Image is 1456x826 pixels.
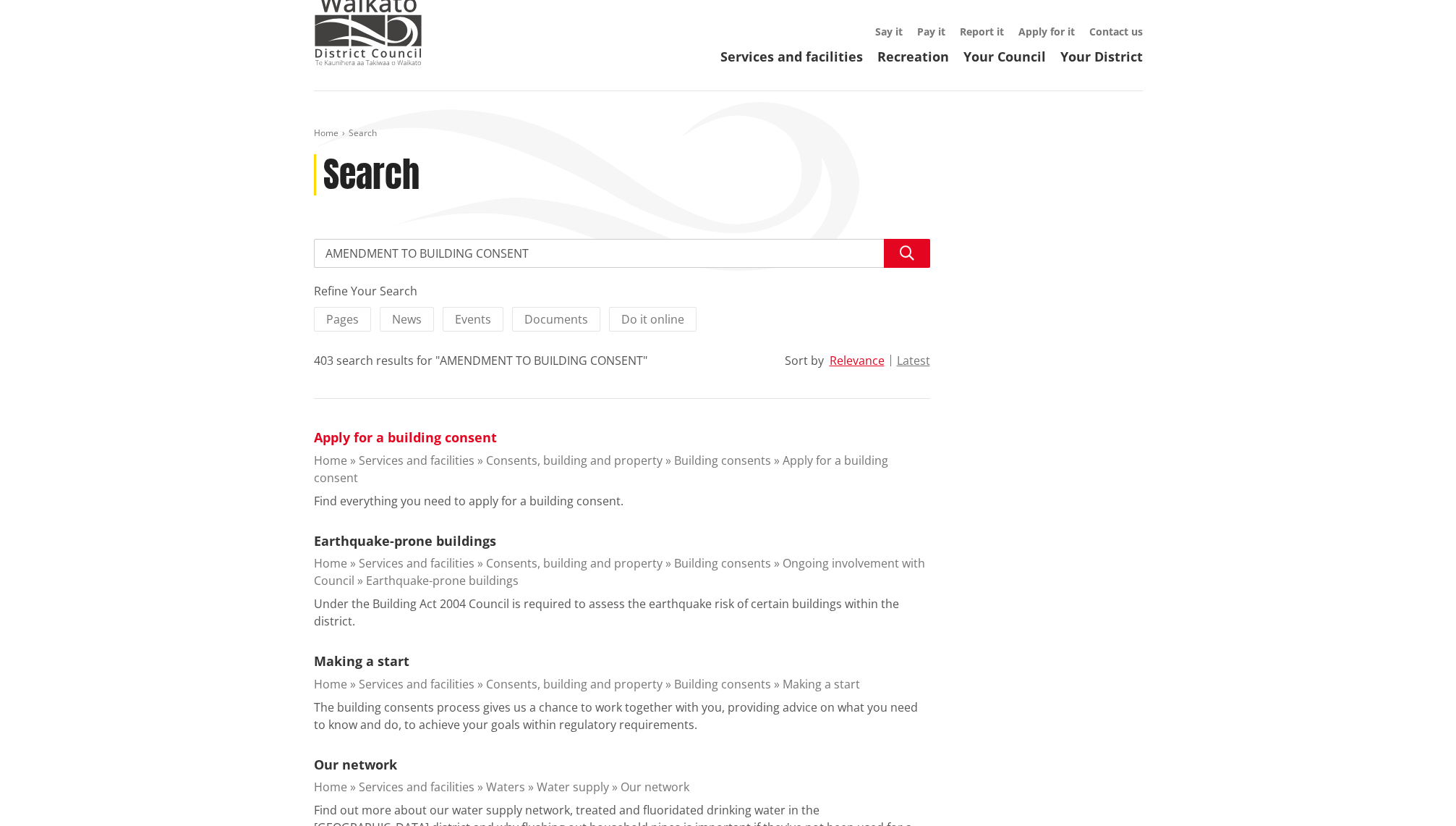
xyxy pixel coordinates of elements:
[877,48,949,65] a: Recreation
[359,452,474,468] a: Services and facilities
[486,452,663,468] a: Consents, building and property
[349,127,377,139] span: Search
[783,676,860,692] a: Making a start
[621,779,689,795] a: Our network
[314,756,397,773] a: Our network
[1089,25,1143,38] a: Contact us
[537,779,609,795] a: Water supply
[674,676,771,692] a: Building consents
[1060,48,1143,65] a: Your District
[326,311,359,327] span: Pages
[314,352,647,369] div: 403 search results for "AMENDMENT TO BUILDING CONSENT"
[314,127,339,139] a: Home
[314,452,888,486] a: Apply for a building consent
[359,779,474,795] a: Services and facilities
[1018,25,1075,38] a: Apply for it
[486,676,663,692] a: Consents, building and property
[314,699,930,733] p: The building consents process gives us a chance to work together with you, providing advice on wh...
[314,452,347,468] a: Home
[486,555,663,571] a: Consents, building and property
[314,127,1143,140] nav: breadcrumb
[314,492,623,510] p: Find everything you need to apply for a building consent.
[314,555,347,571] a: Home
[314,429,497,446] a: Apply for a building consent
[314,282,930,300] div: Refine Your Search
[314,676,347,692] a: Home
[830,354,885,367] button: Relevance
[875,25,903,38] a: Say it
[314,532,496,549] a: Earthquake-prone buildings
[524,311,588,327] span: Documents
[1389,765,1442,817] iframe: Messenger Launcher
[314,652,409,670] a: Making a start
[314,779,347,795] a: Home
[674,452,771,468] a: Building consents
[359,555,474,571] a: Services and facilities
[960,25,1004,38] a: Report it
[917,25,945,38] a: Pay it
[674,555,771,571] a: Building consents
[897,354,930,367] button: Latest
[486,779,525,795] a: Waters
[720,48,863,65] a: Services and facilities
[392,311,422,327] span: News
[314,595,930,630] p: Under the Building Act 2004 Council is required to assess the earthquake risk of certain building...
[785,352,824,369] div: Sort by
[359,676,474,692] a: Services and facilities
[366,573,519,589] a: Earthquake-prone buildings
[621,311,684,327] span: Do it online
[323,154,420,196] h1: Search
[963,48,1046,65] a: Your Council
[455,311,491,327] span: Events
[314,239,930,268] input: Search input
[314,555,925,589] a: Ongoing involvement with Council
